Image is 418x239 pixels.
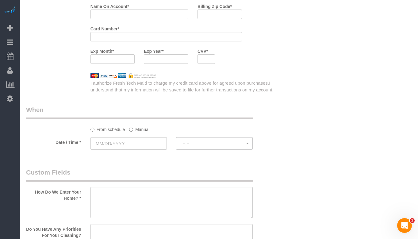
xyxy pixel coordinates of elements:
[4,6,16,15] img: Automaid Logo
[197,1,232,10] label: Billing Zip Code
[397,218,412,233] iframe: Intercom live chat
[90,1,129,10] label: Name On Account
[21,137,86,145] label: Date / Time *
[410,218,415,223] span: 1
[176,137,253,150] button: --:--
[26,105,253,119] legend: When
[26,168,253,182] legend: Custom Fields
[129,124,149,133] label: Manual
[86,80,279,93] div: I authorize Fresh Tech Maid to charge my credit card above for agreed upon purchases.
[90,124,125,133] label: From schedule
[144,46,163,54] label: Exp Year
[90,46,114,54] label: Exp Month
[86,73,161,78] img: credit cards
[21,187,86,201] label: How Do We Enter Your Home? *
[90,80,274,92] span: I understand that my information will be saved to file for further transactions on my account.
[21,224,86,238] label: Do You Have Any Priorities For Your Cleaning?
[90,128,94,132] input: From schedule
[90,24,119,32] label: Card Number
[129,128,133,132] input: Manual
[182,141,246,146] span: --:--
[90,137,167,150] input: MM/DD/YYYY
[197,46,208,54] label: CVV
